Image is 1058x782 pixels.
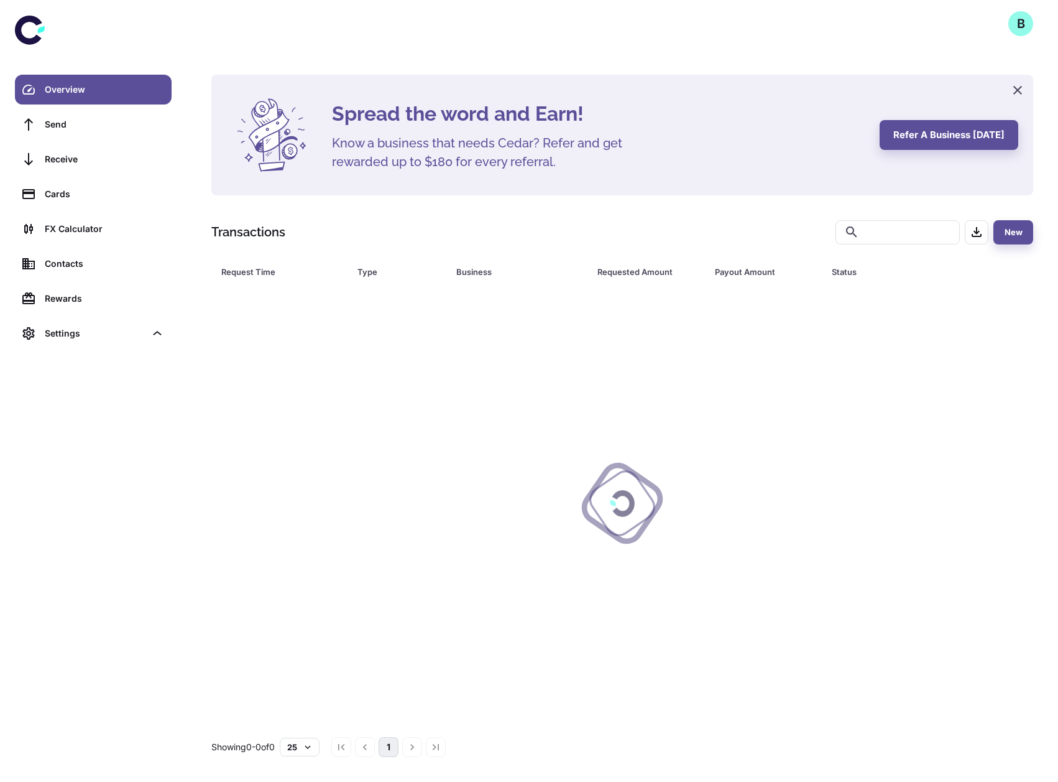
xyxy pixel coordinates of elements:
[221,263,343,281] span: Request Time
[15,144,172,174] a: Receive
[715,263,817,281] span: Payout Amount
[832,263,982,281] span: Status
[332,134,643,171] h5: Know a business that needs Cedar? Refer and get rewarded up to $180 for every referral.
[221,263,326,281] div: Request Time
[15,284,172,314] a: Rewards
[15,249,172,279] a: Contacts
[15,179,172,209] a: Cards
[45,187,164,201] div: Cards
[329,737,448,757] nav: pagination navigation
[280,738,320,756] button: 25
[45,222,164,236] div: FX Calculator
[15,75,172,105] a: Overview
[45,257,164,271] div: Contacts
[832,263,965,281] div: Status
[15,319,172,348] div: Settings
[45,292,164,305] div: Rewards
[379,737,398,757] button: page 1
[597,263,684,281] div: Requested Amount
[880,120,1018,150] button: Refer a business [DATE]
[15,109,172,139] a: Send
[45,152,164,166] div: Receive
[332,99,865,129] h4: Spread the word and Earn!
[1008,11,1033,36] button: B
[15,214,172,244] a: FX Calculator
[45,327,145,340] div: Settings
[211,740,275,754] p: Showing 0-0 of 0
[357,263,441,281] span: Type
[993,220,1033,244] button: New
[715,263,801,281] div: Payout Amount
[45,83,164,96] div: Overview
[211,223,285,241] h1: Transactions
[357,263,425,281] div: Type
[45,118,164,131] div: Send
[597,263,700,281] span: Requested Amount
